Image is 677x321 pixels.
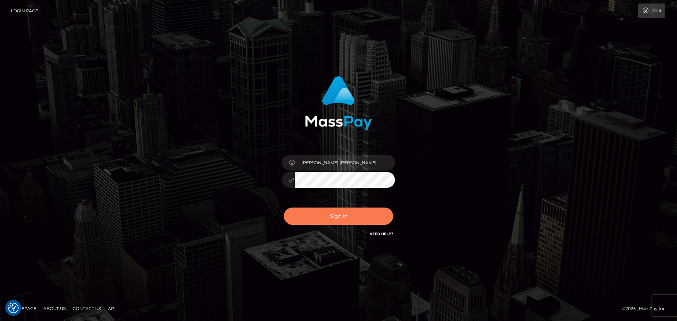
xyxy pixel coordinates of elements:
a: Contact Us [70,303,104,314]
img: Revisit consent button [8,303,19,313]
a: Login Page [11,4,38,18]
img: MassPay Login [305,76,372,130]
a: About Us [41,303,68,314]
button: Sign in [284,208,393,225]
a: Need Help? [370,232,393,236]
a: Homepage [8,303,39,314]
a: API [105,303,118,314]
a: Login [638,4,665,18]
button: Consent Preferences [8,303,19,313]
div: © 2025 , MassPay Inc. [622,305,672,313]
input: Username... [295,155,395,171]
